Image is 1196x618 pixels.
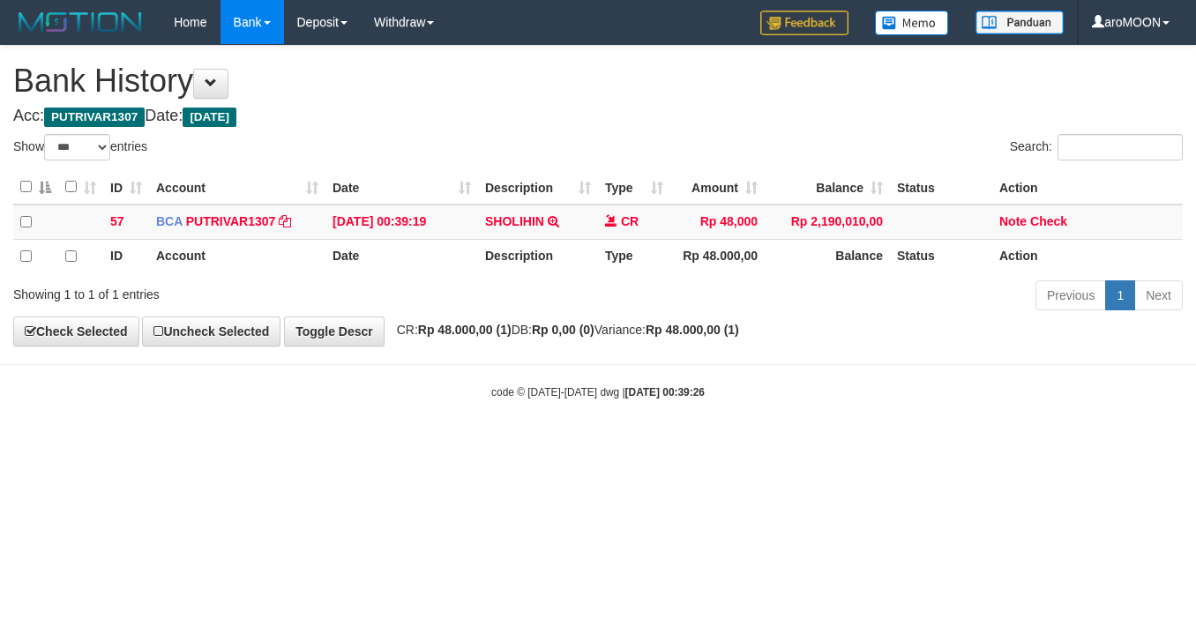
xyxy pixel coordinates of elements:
th: Type [598,239,670,273]
a: Uncheck Selected [142,316,280,346]
h1: Bank History [13,63,1183,99]
th: Status [890,239,992,273]
th: Date: activate to sort column ascending [325,170,478,205]
th: Description [478,239,598,273]
input: Search: [1058,134,1183,160]
span: CR: DB: Variance: [388,323,739,337]
th: ID: activate to sort column ascending [103,170,149,205]
div: Showing 1 to 1 of 1 entries [13,279,485,303]
td: [DATE] 00:39:19 [325,205,478,240]
select: Showentries [44,134,110,160]
a: PUTRIVAR1307 [186,214,276,228]
strong: Rp 48.000,00 (1) [418,323,512,337]
img: Feedback.jpg [760,11,848,35]
th: Status [890,170,992,205]
a: Previous [1035,280,1106,310]
a: Note [999,214,1027,228]
th: Type: activate to sort column ascending [598,170,670,205]
th: Description: activate to sort column ascending [478,170,598,205]
a: SHOLIHIN [485,214,544,228]
th: Amount: activate to sort column ascending [670,170,765,205]
img: MOTION_logo.png [13,9,147,35]
th: Balance [765,239,890,273]
a: Copy PUTRIVAR1307 to clipboard [279,214,291,228]
strong: Rp 0,00 (0) [532,323,594,337]
span: [DATE] [183,108,236,127]
span: BCA [156,214,183,228]
th: Rp 48.000,00 [670,239,765,273]
th: Account: activate to sort column ascending [149,170,325,205]
span: PUTRIVAR1307 [44,108,145,127]
a: 1 [1105,280,1135,310]
strong: Rp 48.000,00 (1) [646,323,739,337]
th: Account [149,239,325,273]
th: Date [325,239,478,273]
img: panduan.png [975,11,1064,34]
img: Button%20Memo.svg [875,11,949,35]
th: Action [992,170,1183,205]
th: : activate to sort column ascending [58,170,103,205]
small: code © [DATE]-[DATE] dwg | [491,386,705,398]
label: Show entries [13,134,147,160]
th: : activate to sort column descending [13,170,58,205]
label: Search: [1010,134,1183,160]
h4: Acc: Date: [13,108,1183,125]
td: Rp 48,000 [670,205,765,240]
a: Check [1030,214,1067,228]
span: CR [621,214,639,228]
a: Next [1134,280,1183,310]
td: Rp 2,190,010,00 [765,205,890,240]
th: ID [103,239,149,273]
a: Check Selected [13,316,139,346]
th: Action [992,239,1183,273]
a: Toggle Descr [284,316,385,346]
span: 57 [110,214,124,228]
strong: [DATE] 00:39:26 [625,386,705,398]
th: Balance: activate to sort column ascending [765,170,890,205]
